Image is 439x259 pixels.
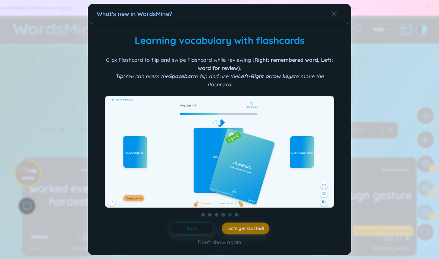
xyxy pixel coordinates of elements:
button: 4 [221,213,225,217]
button: 3 [215,213,218,217]
div: What's new in WordsMine? [97,10,342,18]
h2: Learning vocabulary with flashcards [97,33,342,48]
span: Back [186,226,197,231]
b: Spacebar [169,73,193,80]
button: 5 [228,213,232,217]
i: You can press the to flip and use the to move the flashcard. [115,73,324,88]
button: Close [331,4,351,24]
button: Let's get started! [222,223,270,234]
button: 1 [201,213,205,217]
div: Don't show again [198,238,241,246]
button: 6 [235,213,238,217]
span: Let's get started! [227,226,264,231]
button: 2 [208,213,212,217]
button: Back [170,223,214,234]
b: Tip: [115,73,125,80]
b: Right: remembered word, Left: word for review [198,57,333,71]
div: Click Flashcard to flip and swipe Flashcard while reviewing ( ). [104,56,335,89]
b: Left-Right arrow keys [238,73,294,80]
